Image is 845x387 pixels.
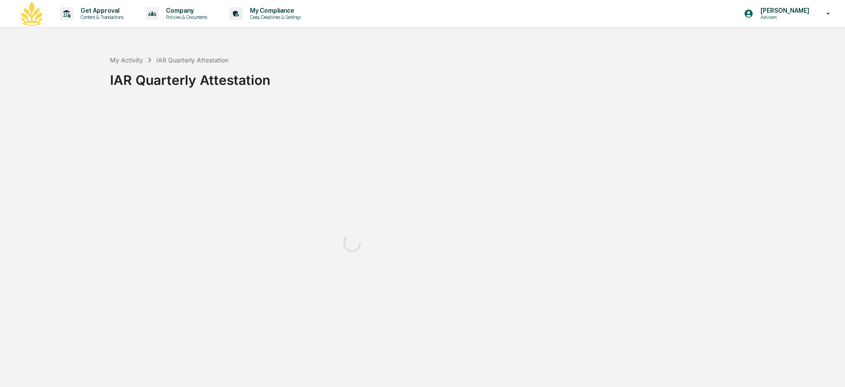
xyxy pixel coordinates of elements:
p: Policies & Documents [159,14,212,20]
img: logo [21,2,42,26]
p: Company [159,7,212,14]
p: Get Approval [73,7,128,14]
p: My Compliance [243,7,305,14]
p: [PERSON_NAME] [753,7,814,14]
p: Advisors [753,14,814,20]
iframe: Open customer support [817,358,841,382]
p: Data, Deadlines & Settings [243,14,305,20]
div: IAR Quarterly Attestation [110,65,841,88]
div: My Activity [110,56,143,64]
div: IAR Quarterly Attestation [156,56,228,64]
p: Content & Transactions [73,14,128,20]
